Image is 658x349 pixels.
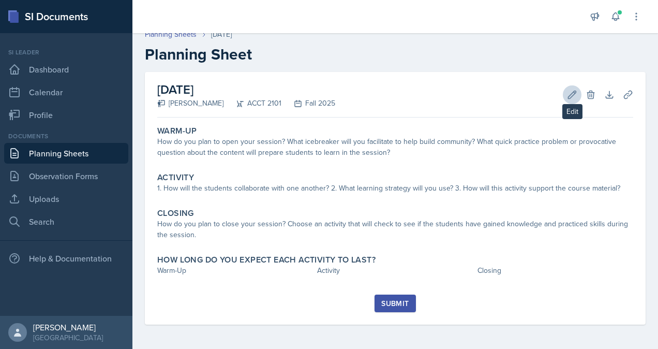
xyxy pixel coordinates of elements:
a: Observation Forms [4,166,128,186]
div: [PERSON_NAME] [157,98,223,109]
a: Calendar [4,82,128,103]
label: Activity [157,172,194,183]
div: Documents [4,132,128,141]
h2: [DATE] [157,80,335,99]
div: 1. How will the students collaborate with one another? 2. What learning strategy will you use? 3.... [157,183,633,194]
div: Submit [381,299,409,308]
div: Warm-Up [157,265,313,276]
label: How long do you expect each activity to last? [157,255,376,265]
div: How do you plan to open your session? What icebreaker will you facilitate to help build community... [157,136,633,158]
div: [GEOGRAPHIC_DATA] [33,332,103,343]
div: How do you plan to close your session? Choose an activity that will check to see if the students ... [157,219,633,240]
div: [PERSON_NAME] [33,322,103,332]
div: Si leader [4,48,128,57]
div: [DATE] [211,29,232,40]
div: Help & Documentation [4,248,128,269]
a: Search [4,211,128,232]
button: Edit [563,85,581,104]
a: Planning Sheets [4,143,128,164]
div: Activity [317,265,473,276]
label: Warm-Up [157,126,197,136]
div: Fall 2025 [281,98,335,109]
div: ACCT 2101 [223,98,281,109]
a: Uploads [4,188,128,209]
label: Closing [157,208,194,219]
button: Submit [375,295,415,312]
h2: Planning Sheet [145,45,646,64]
a: Dashboard [4,59,128,80]
a: Profile [4,105,128,125]
div: Closing [477,265,633,276]
a: Planning Sheets [145,29,197,40]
